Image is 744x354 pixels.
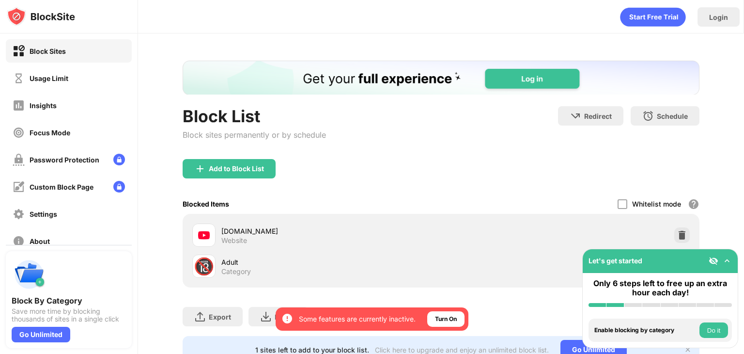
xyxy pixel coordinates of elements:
[632,200,681,208] div: Whitelist mode
[594,327,697,334] div: Enable blocking by category
[12,257,46,292] img: push-categories.svg
[684,346,692,354] img: x-button.svg
[709,13,728,21] div: Login
[113,154,125,165] img: lock-menu.svg
[589,279,732,297] div: Only 6 steps left to free up an extra hour each day!
[30,74,68,82] div: Usage Limit
[30,47,66,55] div: Block Sites
[709,256,718,266] img: eye-not-visible.svg
[281,313,293,324] img: error-circle-white.svg
[30,129,70,137] div: Focus Mode
[13,235,25,247] img: about-off.svg
[12,307,126,323] div: Save more time by blocking thousands of sites in a single click
[221,267,251,276] div: Category
[183,61,699,95] iframe: Banner
[221,257,441,267] div: Adult
[30,183,93,191] div: Custom Block Page
[30,237,50,245] div: About
[7,7,75,26] img: logo-blocksite.svg
[435,314,457,324] div: Turn On
[13,99,25,112] img: insights-off.svg
[30,156,99,164] div: Password Protection
[13,181,25,193] img: customize-block-page-off.svg
[584,112,612,120] div: Redirect
[620,7,686,27] div: animation
[209,165,264,173] div: Add to Block List
[722,256,732,266] img: omni-setup-toggle.svg
[221,226,441,236] div: [DOMAIN_NAME]
[198,229,210,241] img: favicons
[13,72,25,84] img: time-usage-off.svg
[12,327,70,342] div: Go Unlimited
[13,127,25,139] img: focus-off.svg
[113,181,125,193] img: lock-menu.svg
[183,130,326,140] div: Block sites permanently or by schedule
[183,200,229,208] div: Blocked Items
[221,236,247,245] div: Website
[699,322,728,338] button: Do it
[255,346,369,354] div: 1 sites left to add to your block list.
[209,313,231,321] div: Export
[12,296,126,306] div: Block By Category
[299,314,416,324] div: Some features are currently inactive.
[275,313,297,321] div: Import
[589,257,642,265] div: Let's get started
[30,101,57,110] div: Insights
[13,45,25,57] img: block-on.svg
[13,208,25,220] img: settings-off.svg
[30,210,57,218] div: Settings
[194,257,214,276] div: 🔞
[13,154,25,166] img: password-protection-off.svg
[657,112,688,120] div: Schedule
[375,346,549,354] div: Click here to upgrade and enjoy an unlimited block list.
[183,106,326,126] div: Block List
